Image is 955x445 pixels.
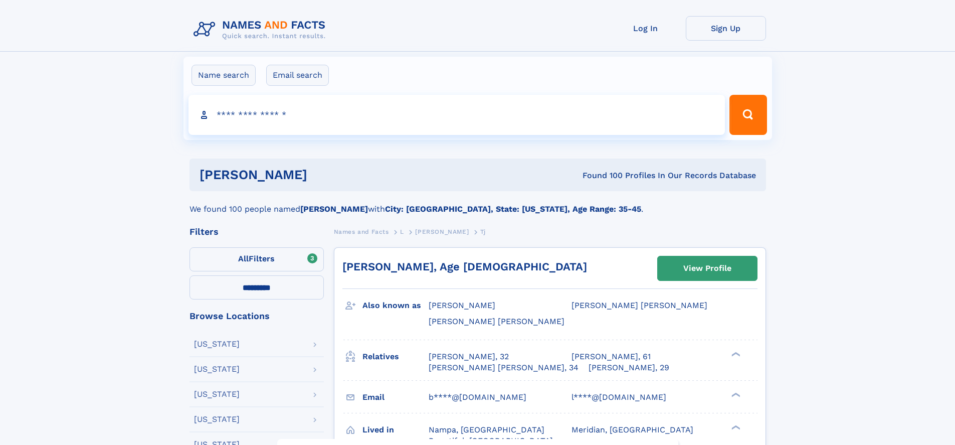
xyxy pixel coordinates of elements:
div: ❯ [729,391,741,398]
div: View Profile [683,257,731,280]
label: Filters [189,247,324,271]
div: We found 100 people named with . [189,191,766,215]
span: [PERSON_NAME] [429,301,495,310]
span: All [238,254,249,263]
span: Meridian, [GEOGRAPHIC_DATA] [571,425,693,434]
a: [PERSON_NAME], Age [DEMOGRAPHIC_DATA] [342,260,587,273]
div: Found 100 Profiles In Our Records Database [445,170,756,181]
a: [PERSON_NAME], 29 [589,362,669,373]
div: ❯ [729,424,741,430]
input: search input [188,95,725,135]
a: Sign Up [686,16,766,41]
a: Log In [606,16,686,41]
a: View Profile [658,256,757,280]
span: [PERSON_NAME] [PERSON_NAME] [571,301,707,310]
h3: Email [362,389,429,406]
label: Email search [266,65,329,86]
a: L [400,225,404,238]
a: [PERSON_NAME], 61 [571,351,651,362]
span: [PERSON_NAME] [PERSON_NAME] [429,317,564,326]
div: [US_STATE] [194,390,240,398]
h1: [PERSON_NAME] [200,169,445,181]
h3: Relatives [362,348,429,365]
div: Browse Locations [189,312,324,321]
span: Tj [480,228,486,235]
b: City: [GEOGRAPHIC_DATA], State: [US_STATE], Age Range: 35-45 [385,204,641,214]
h3: Also known as [362,297,429,314]
span: Nampa, [GEOGRAPHIC_DATA] [429,425,544,434]
div: ❯ [729,351,741,357]
h3: Lived in [362,421,429,438]
div: Filters [189,227,324,236]
div: [US_STATE] [194,415,240,423]
a: [PERSON_NAME] [415,225,469,238]
a: [PERSON_NAME], 32 [429,351,509,362]
div: [US_STATE] [194,365,240,373]
div: [US_STATE] [194,340,240,348]
button: Search Button [729,95,767,135]
span: [PERSON_NAME] [415,228,469,235]
a: Names and Facts [334,225,389,238]
b: [PERSON_NAME] [300,204,368,214]
label: Name search [192,65,256,86]
a: [PERSON_NAME] [PERSON_NAME], 34 [429,362,579,373]
span: L [400,228,404,235]
img: Logo Names and Facts [189,16,334,43]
